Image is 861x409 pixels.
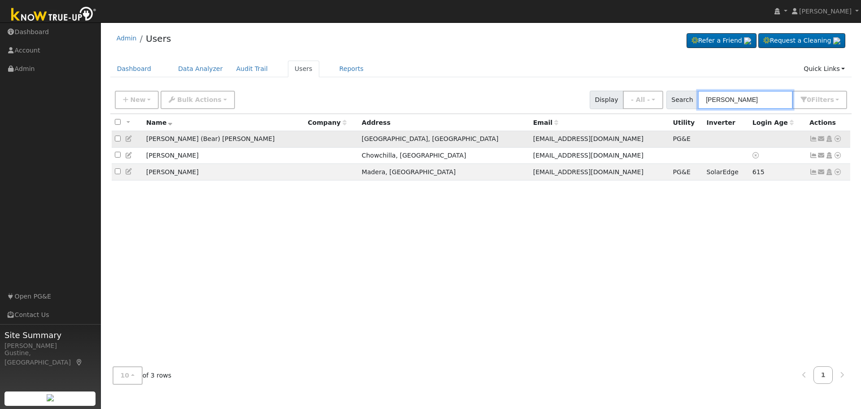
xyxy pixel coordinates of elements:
[308,119,346,126] span: Company name
[792,91,847,109] button: 0Filters
[533,119,558,126] span: Email
[143,131,304,148] td: [PERSON_NAME] (Bear) [PERSON_NAME]
[752,119,794,126] span: Days since last login
[833,37,840,44] img: retrieve
[177,96,222,103] span: Bulk Actions
[533,135,644,142] span: [EMAIL_ADDRESS][DOMAIN_NAME]
[809,135,818,142] a: Show Graph
[146,119,173,126] span: Name
[125,135,133,142] a: Edit User
[143,164,304,180] td: [PERSON_NAME]
[590,91,623,109] span: Display
[125,168,133,175] a: Edit User
[115,91,159,109] button: New
[666,91,698,109] span: Search
[230,61,274,77] a: Audit Trail
[75,359,83,366] a: Map
[673,135,691,142] span: PG&E
[809,152,818,159] a: Not connected
[811,96,834,103] span: Filter
[758,33,845,48] a: Request a Cleaning
[7,5,101,25] img: Know True-Up
[825,168,833,176] a: Login As
[47,394,54,401] img: retrieve
[707,168,739,176] span: SolarEdge
[359,164,530,180] td: Madera, [GEOGRAPHIC_DATA]
[673,118,700,128] div: Utility
[533,168,644,176] span: [EMAIL_ADDRESS][DOMAIN_NAME]
[121,372,130,379] span: 10
[4,341,96,351] div: [PERSON_NAME]
[834,151,842,160] a: Other actions
[4,329,96,341] span: Site Summary
[797,61,852,77] a: Quick Links
[818,151,826,160] a: 500monterey@gmail.com
[143,147,304,164] td: [PERSON_NAME]
[818,134,826,144] a: heretico559@yahoo.com
[809,168,818,176] a: Show Graph
[146,33,171,44] a: Users
[707,118,746,128] div: Inverter
[359,131,530,148] td: [GEOGRAPHIC_DATA], [GEOGRAPHIC_DATA]
[113,366,172,385] span: of 3 rows
[623,91,663,109] button: - All -
[809,118,847,128] div: Actions
[825,152,833,159] a: Login As
[825,135,833,142] a: Login As
[687,33,757,48] a: Refer a Friend
[4,348,96,367] div: Gustine, [GEOGRAPHIC_DATA]
[834,134,842,144] a: Other actions
[288,61,319,77] a: Users
[744,37,751,44] img: retrieve
[830,96,834,103] span: s
[752,152,761,159] a: No login access
[113,366,143,385] button: 10
[110,61,158,77] a: Dashboard
[362,118,527,128] div: Address
[130,96,145,103] span: New
[171,61,230,77] a: Data Analyzer
[333,61,370,77] a: Reports
[117,35,137,42] a: Admin
[533,152,644,159] span: [EMAIL_ADDRESS][DOMAIN_NAME]
[359,147,530,164] td: Chowchilla, [GEOGRAPHIC_DATA]
[799,8,852,15] span: [PERSON_NAME]
[673,168,691,176] span: PG&E
[752,168,765,176] span: 01/02/2024 10:52:34 AM
[834,167,842,177] a: Other actions
[125,152,133,159] a: Edit User
[698,91,793,109] input: Search
[161,91,235,109] button: Bulk Actions
[813,366,833,384] a: 1
[818,167,826,177] a: dlybarra73@gmail.com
